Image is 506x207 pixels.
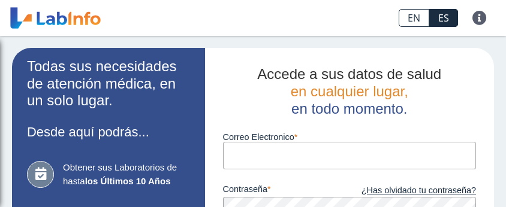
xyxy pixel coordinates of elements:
span: Obtener sus Laboratorios de hasta [63,161,190,188]
label: Correo Electronico [223,132,476,142]
a: ES [429,9,458,27]
h2: Todas sus necesidades de atención médica, en un solo lugar. [27,58,190,109]
span: en todo momento. [291,101,407,117]
span: Accede a sus datos de salud [257,66,441,82]
span: en cualquier lugar, [291,83,408,99]
label: contraseña [223,184,350,197]
h3: Desde aquí podrás... [27,124,190,139]
b: los Últimos 10 Años [85,176,171,186]
a: EN [399,9,429,27]
a: ¿Has olvidado tu contraseña? [350,184,476,197]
